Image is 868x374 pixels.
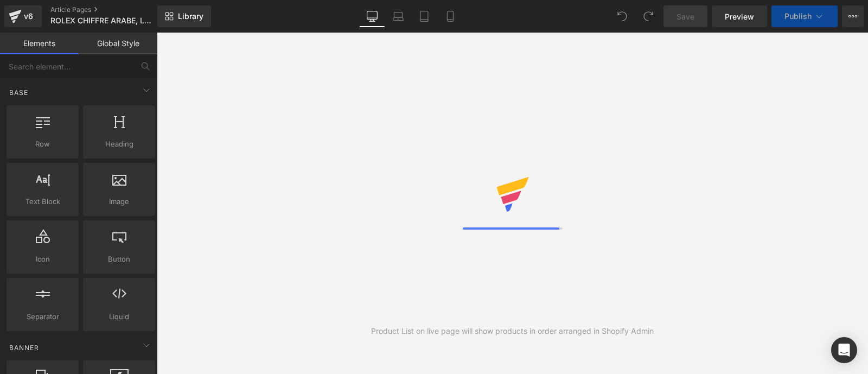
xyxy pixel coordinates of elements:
span: Image [86,196,152,207]
a: Mobile [437,5,463,27]
div: Product List on live page will show products in order arranged in Shopify Admin [371,325,654,337]
span: Liquid [86,311,152,322]
a: New Library [157,5,211,27]
div: Open Intercom Messenger [831,337,857,363]
span: Separator [10,311,75,322]
a: v6 [4,5,42,27]
span: Library [178,11,203,21]
span: Preview [725,11,754,22]
a: Article Pages [50,5,175,14]
span: Icon [10,253,75,265]
span: Heading [86,138,152,150]
button: Redo [637,5,659,27]
button: Publish [771,5,838,27]
span: Banner [8,343,40,353]
button: More [842,5,864,27]
span: Row [10,138,75,150]
a: Desktop [359,5,385,27]
a: Laptop [385,5,411,27]
span: Save [676,11,694,22]
span: Button [86,253,152,265]
span: ROLEX CHIFFRE ARABE, LA LISTE DES MONTRES ROLEX AVEC CADRANS CHIFFRE ARABE [50,16,155,25]
span: Text Block [10,196,75,207]
a: Tablet [411,5,437,27]
div: v6 [22,9,35,23]
span: Base [8,87,29,98]
button: Undo [611,5,633,27]
span: Publish [784,12,812,21]
a: Global Style [79,33,157,54]
a: Preview [712,5,767,27]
